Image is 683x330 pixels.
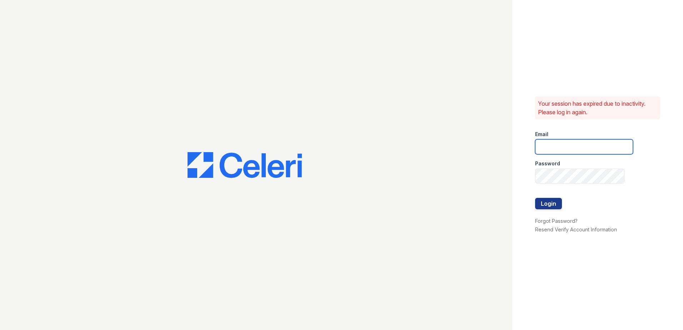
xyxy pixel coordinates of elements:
a: Resend Verify Account Information [535,226,617,232]
img: CE_Logo_Blue-a8612792a0a2168367f1c8372b55b34899dd931a85d93a1a3d3e32e68fde9ad4.png [188,152,302,178]
button: Login [535,198,562,209]
p: Your session has expired due to inactivity. Please log in again. [538,99,657,116]
a: Forgot Password? [535,218,578,224]
label: Email [535,131,548,138]
label: Password [535,160,560,167]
